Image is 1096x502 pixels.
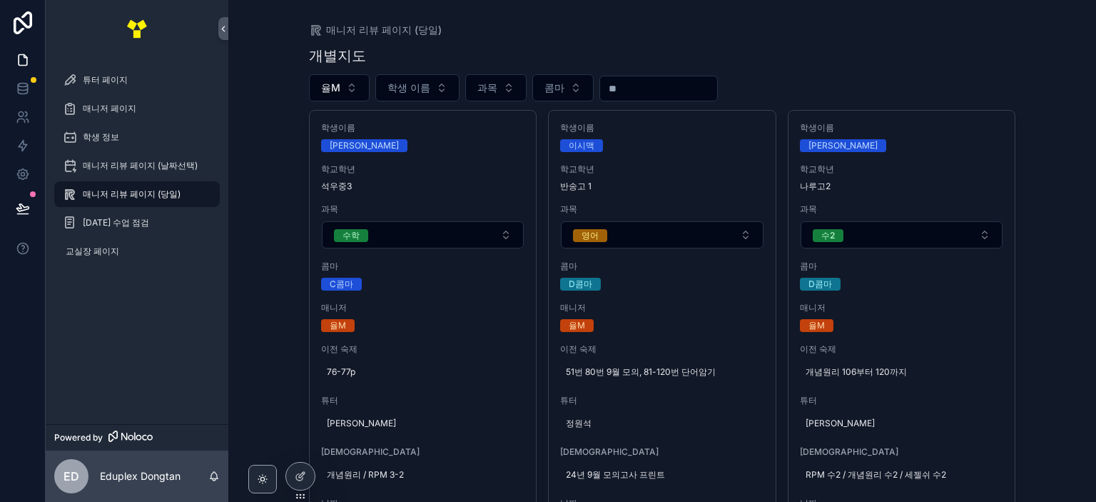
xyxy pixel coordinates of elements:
[342,229,360,242] div: 수학
[560,122,764,134] span: 학생이름
[321,164,525,175] span: 학교학년
[321,302,525,313] span: 매니저
[560,343,764,355] span: 이전 숙제
[327,469,519,481] span: 개념원리 / RPM 3-2
[100,469,181,483] p: Eduplex Dongtan
[561,221,763,249] button: Select Button
[330,139,399,152] div: [PERSON_NAME]
[387,81,430,95] span: 학생 이름
[800,302,1004,313] span: 매니저
[327,418,519,429] span: [PERSON_NAME]
[808,278,832,291] div: D콤마
[465,74,527,101] button: Select Button
[54,239,220,264] a: 교실장 페이지
[560,204,764,215] span: 과목
[800,204,1004,215] span: 과목
[800,343,1004,355] span: 이전 숙제
[83,217,149,229] span: [DATE] 수업 점검
[800,261,1004,272] span: 콤마
[560,181,764,192] span: 반송고 1
[327,366,519,378] span: 76-77p
[126,17,148,40] img: App logo
[569,139,594,152] div: 이시맥
[806,469,998,481] span: RPM 수2 / 개념원리 수2 / 세젤쉬 수2
[64,468,79,485] span: ED
[375,74,460,101] button: Select Button
[808,139,878,152] div: [PERSON_NAME]
[560,446,764,458] span: [DEMOGRAPHIC_DATA]
[309,74,370,101] button: Select Button
[322,221,524,249] button: Select Button
[321,181,525,192] span: 석우중3
[321,395,525,406] span: 튜터
[321,446,525,458] span: [DEMOGRAPHIC_DATA]
[83,131,119,143] span: 학생 정보
[560,261,764,272] span: 콤마
[569,278,592,291] div: D콤마
[54,432,103,443] span: Powered by
[806,366,998,378] span: 개념원리 106부터 120까지
[801,221,1003,249] button: Select Button
[566,418,758,429] span: 정원석
[321,261,525,272] span: 콤마
[569,319,585,332] div: 율M
[54,96,220,121] a: 매니저 페이지
[330,319,346,332] div: 율M
[582,229,599,242] div: 영어
[54,124,220,150] a: 학생 정보
[54,181,220,207] a: 매니저 리뷰 페이지 (당일)
[83,103,136,114] span: 매니저 페이지
[66,246,119,257] span: 교실장 페이지
[54,153,220,179] a: 매니저 리뷰 페이지 (날짜선택)
[321,343,525,355] span: 이전 숙제
[560,395,764,406] span: 튜터
[83,74,128,86] span: 튜터 페이지
[309,23,442,37] a: 매니저 리뷰 페이지 (당일)
[46,57,228,283] div: scrollable content
[544,81,564,95] span: 콤마
[821,229,835,242] div: 수2
[321,122,525,134] span: 학생이름
[321,204,525,215] span: 과목
[326,23,442,37] span: 매니저 리뷰 페이지 (당일)
[321,81,340,95] span: 율M
[309,46,366,66] h1: 개별지도
[560,302,764,313] span: 매니저
[477,81,497,95] span: 과목
[330,278,353,291] div: C콤마
[800,122,1004,134] span: 학생이름
[566,366,758,378] span: 51번 80번 9월 모의, 81-120번 단어암기
[83,160,198,171] span: 매니저 리뷰 페이지 (날짜선택)
[46,424,228,451] a: Powered by
[808,319,825,332] div: 율M
[800,395,1004,406] span: 튜터
[566,469,758,481] span: 24년 9월 모의고사 프린트
[560,164,764,175] span: 학교학년
[800,164,1004,175] span: 학교학년
[83,189,181,200] span: 매니저 리뷰 페이지 (당일)
[54,67,220,93] a: 튜터 페이지
[532,74,594,101] button: Select Button
[54,210,220,236] a: [DATE] 수업 점검
[800,181,1004,192] span: 나루고2
[806,418,998,429] span: [PERSON_NAME]
[800,446,1004,458] span: [DEMOGRAPHIC_DATA]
